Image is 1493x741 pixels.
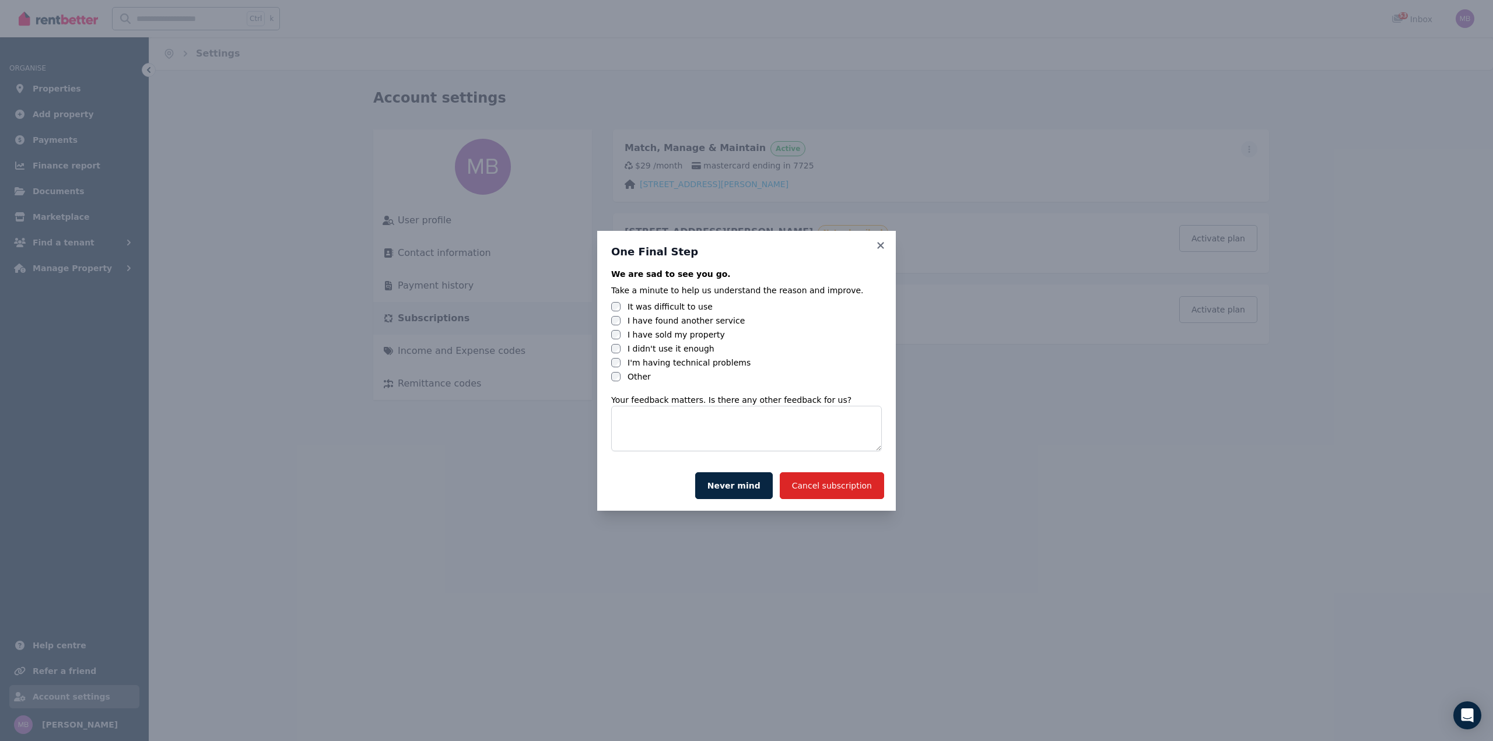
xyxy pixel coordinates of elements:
button: Never mind [695,472,773,499]
label: I have sold my property [628,329,725,340]
label: Other [628,371,651,382]
label: I have found another service [628,315,745,326]
label: I'm having technical problems [628,357,751,368]
label: It was difficult to use [628,301,713,312]
div: Your feedback matters. Is there any other feedback for us? [611,394,882,406]
label: I didn't use it enough [628,343,714,354]
h3: One Final Step [611,245,882,259]
div: Take a minute to help us understand the reason and improve. [611,285,882,296]
button: Cancel subscription [780,472,884,499]
div: Open Intercom Messenger [1453,701,1481,729]
div: We are sad to see you go. [611,268,882,280]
